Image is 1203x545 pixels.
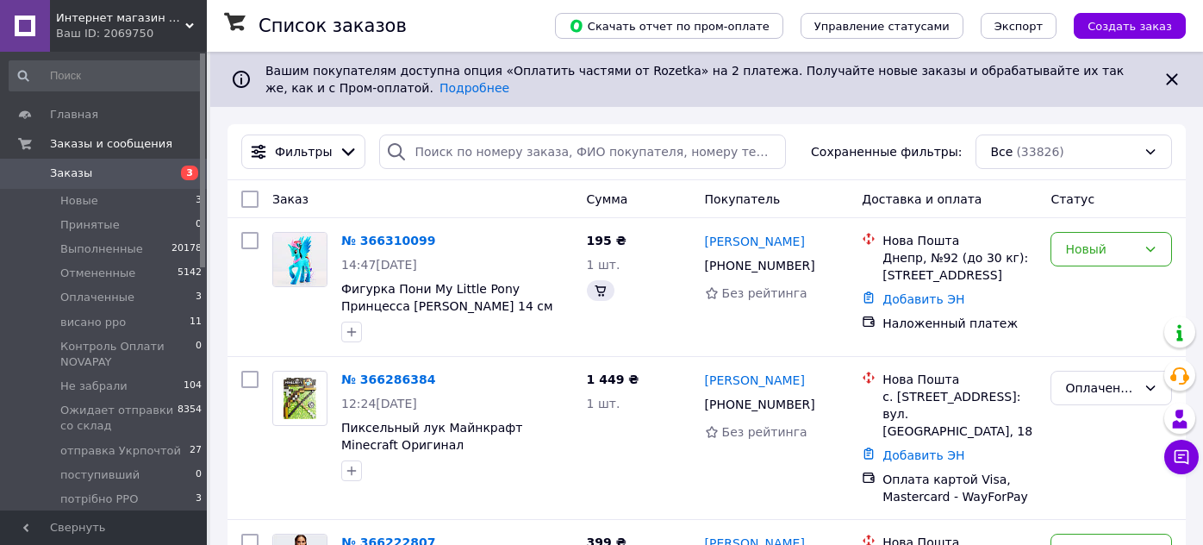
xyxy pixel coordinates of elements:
[882,292,964,306] a: Добавить ЭН
[705,372,805,389] a: [PERSON_NAME]
[814,20,950,33] span: Управление статусами
[705,398,815,411] span: [PHONE_NUMBER]
[705,233,805,250] a: [PERSON_NAME]
[882,371,1037,388] div: Нова Пошта
[275,143,332,160] span: Фильтры
[50,136,172,152] span: Заказы и сообщения
[569,18,770,34] span: Скачать отчет по пром-оплате
[60,492,138,507] span: потрібно РРО
[50,107,98,122] span: Главная
[196,217,202,233] span: 0
[801,13,963,39] button: Управление статусами
[272,371,327,426] a: Фото товару
[178,403,202,434] span: 8354
[9,60,203,91] input: Поиск
[882,388,1037,440] div: с. [STREET_ADDRESS]: вул. [GEOGRAPHIC_DATA], 18
[265,64,1124,95] span: Вашим покупателям доступна опция «Оплатить частями от Rozetka» на 2 платежа. Получайте новые зака...
[273,233,327,286] img: Фото товару
[1164,440,1199,474] button: Чат с покупателем
[60,403,178,434] span: Ожидает отправки со склад
[1074,13,1186,39] button: Создать заказ
[341,282,553,330] a: Фигурка Пони My Little Pony Принцесса [PERSON_NAME] 14 см Мой маленький пони
[196,339,202,370] span: 0
[171,241,202,257] span: 20178
[1065,240,1137,259] div: Новый
[341,258,417,272] span: 14:47[DATE]
[990,143,1013,160] span: Все
[587,397,620,410] span: 1 шт.
[882,232,1037,249] div: Нова Пошта
[60,467,140,483] span: поступивший
[1088,20,1172,33] span: Создать заказ
[587,373,639,386] span: 1 449 ₴
[196,193,202,209] span: 3
[196,290,202,305] span: 3
[705,192,781,206] span: Покупатель
[587,234,626,247] span: 195 ₴
[994,20,1043,33] span: Экспорт
[439,81,509,95] a: Подробнее
[60,290,134,305] span: Оплаченные
[722,425,807,439] span: Без рейтинга
[341,421,522,452] a: Пиксельный лук Майнкрафт Minecraft Оригинал
[882,471,1037,505] div: Оплата картой Visa, Mastercard - WayForPay
[722,286,807,300] span: Без рейтинга
[272,232,327,287] a: Фото товару
[184,379,202,394] span: 104
[811,143,962,160] span: Сохраненные фильтры:
[862,192,982,206] span: Доставка и оплата
[1050,192,1094,206] span: Статус
[341,234,435,247] a: № 366310099
[190,443,202,459] span: 27
[1057,18,1186,32] a: Создать заказ
[273,378,327,419] img: Фото товару
[178,266,202,281] span: 5142
[981,13,1057,39] button: Экспорт
[272,192,309,206] span: Заказ
[190,315,202,330] span: 11
[60,193,98,209] span: Новые
[60,315,126,330] span: висано рро
[259,16,407,36] h1: Список заказов
[1065,379,1137,398] div: Оплаченный
[882,249,1037,284] div: Днепр, №92 (до 30 кг): [STREET_ADDRESS]
[50,166,92,181] span: Заказы
[60,217,120,233] span: Принятые
[60,379,128,394] span: Не забрали
[882,315,1037,332] div: Наложенный платеж
[705,259,815,272] span: [PHONE_NUMBER]
[60,241,143,257] span: Выполненные
[196,467,202,483] span: 0
[60,443,181,459] span: отправка Укрпочтой
[60,339,196,370] span: Контроль Оплати NOVAPAY
[341,397,417,410] span: 12:24[DATE]
[196,492,202,507] span: 3
[1016,145,1063,159] span: (33826)
[379,135,785,169] input: Поиск по номеру заказа, ФИО покупателя, номеру телефона, Email, номеру накладной
[56,26,207,41] div: Ваш ID: 2069750
[181,166,198,180] span: 3
[341,373,435,386] a: № 366286384
[56,10,185,26] span: Интернет магазин мягких игрушек и подарков " Мишка Бублик"
[882,448,964,462] a: Добавить ЭН
[555,13,783,39] button: Скачать отчет по пром-оплате
[60,266,135,281] span: Отмененные
[587,192,628,206] span: Сумма
[587,258,620,272] span: 1 шт.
